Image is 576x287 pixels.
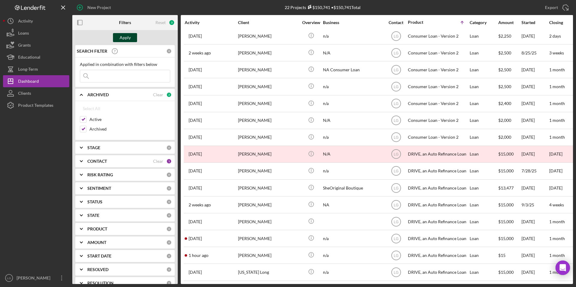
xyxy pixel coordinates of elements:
div: Loan [470,264,498,280]
button: Export [539,2,573,14]
div: [DATE] [521,96,549,112]
div: 0 [166,172,172,177]
span: $15 [498,253,506,258]
div: Consumer Loan - Version 2 [408,79,468,94]
div: New Project [87,2,111,14]
div: n/a [323,28,383,44]
div: 0 [166,226,172,232]
div: Business [323,20,383,25]
b: SEARCH FILTER [77,49,107,54]
text: LG [393,220,398,224]
div: DRIVE, an Auto Refinance Loan [408,197,468,213]
time: 1 month [549,67,565,72]
div: Consumer Loan - Version 2 [408,96,468,112]
div: Clients [18,87,31,101]
a: Clients [3,87,69,99]
a: Long-Term [3,63,69,75]
a: Educational [3,51,69,63]
label: Active [89,116,170,122]
time: 2025-09-03 21:25 [189,202,211,207]
time: 2025-09-10 22:48 [189,101,202,106]
div: 7/28/25 [521,163,549,179]
div: $150,741 [306,5,330,10]
div: 0 [166,213,172,218]
div: DRIVE, an Auto Refinance Loan [408,230,468,246]
div: Loan [470,62,498,78]
div: 0 [166,199,172,205]
time: [DATE] [549,185,562,190]
div: [DATE] [521,79,549,94]
button: Dashboard [3,75,69,87]
span: $2,500 [498,50,511,55]
div: SheOriginal Boutique [323,180,383,196]
div: Consumer Loan - Version 2 [408,62,468,78]
div: Clear [153,159,163,164]
span: $15,000 [498,168,514,173]
time: 1 month [549,134,565,140]
div: Loan [470,163,498,179]
div: [DATE] [521,214,549,230]
button: LG[PERSON_NAME] [3,272,69,284]
button: Activity [3,15,69,27]
div: Loan [470,129,498,145]
text: LG [393,102,398,106]
div: n/a [323,96,383,112]
div: Dashboard [18,75,39,89]
span: $2,000 [498,118,511,123]
div: 2 [166,92,172,97]
b: AMOUNT [87,240,106,245]
span: $13,477 [498,185,514,190]
div: Activity [18,15,33,29]
span: $15,000 [498,270,514,275]
text: LG [393,203,398,207]
time: 2025-09-15 18:59 [189,118,202,123]
text: LG [393,135,398,140]
time: 1 month [549,236,565,241]
b: RISK RATING [87,172,113,177]
div: [DATE] [521,247,549,263]
div: Amount [498,20,521,25]
div: DRIVE, an Auto Refinance Loan [408,247,468,263]
time: 4 weeks [549,202,564,207]
div: [PERSON_NAME] [238,28,298,44]
time: 1 month [549,118,565,123]
div: Loan [470,146,498,162]
span: $2,000 [498,134,511,140]
div: [PERSON_NAME] [238,180,298,196]
text: LG [393,254,398,258]
div: Export [545,2,558,14]
div: 9/3/25 [521,197,549,213]
div: [PERSON_NAME] [238,214,298,230]
b: RESOLVED [87,267,108,272]
div: Overview [300,20,322,25]
time: 2025-09-10 17:38 [189,84,202,89]
div: Select All [83,103,100,115]
div: NA [323,197,383,213]
text: LG [393,85,398,89]
div: NA Consumer Loan [323,62,383,78]
text: LG [393,152,398,156]
div: [DATE] [521,28,549,44]
div: Reset [155,20,166,25]
time: 1 month [549,253,565,258]
div: n/a [323,247,383,263]
time: 1 month [549,270,565,275]
span: $2,500 [498,67,511,72]
div: [DATE] [521,264,549,280]
div: 3 [169,20,175,26]
button: Product Templates [3,99,69,111]
button: New Project [72,2,117,14]
div: [DATE] [521,180,549,196]
text: LG [393,34,398,38]
div: [PERSON_NAME] [238,197,298,213]
text: LG [393,169,398,173]
div: [DATE] [521,146,549,162]
div: Loan [470,247,498,263]
div: 0 [166,48,172,54]
div: Loan [470,28,498,44]
div: n/a [323,264,383,280]
div: DRIVE, an Auto Refinance Loan [408,163,468,179]
text: LG [393,51,398,55]
div: 22 Projects • $150,741 Total [285,5,361,10]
